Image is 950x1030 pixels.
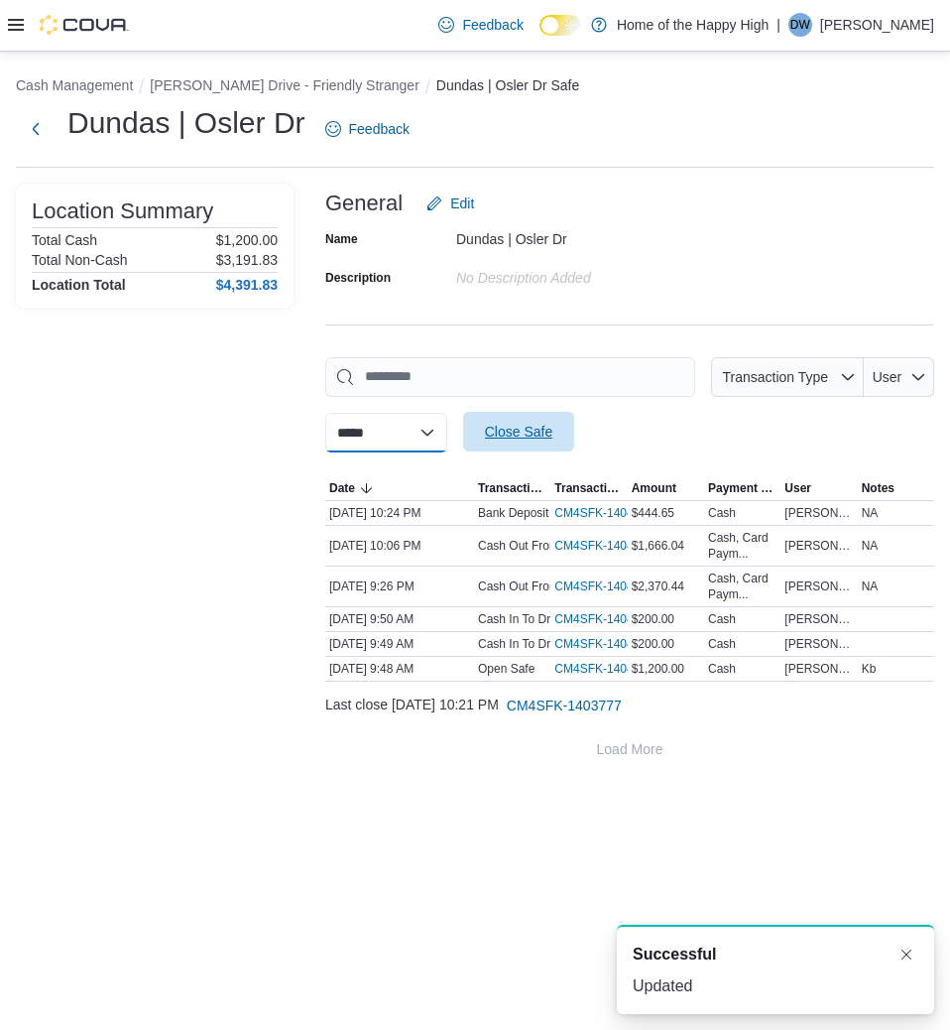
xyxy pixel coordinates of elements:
span: NA [862,579,879,594]
div: [DATE] 9:49 AM [325,632,474,656]
span: Amount [632,480,676,496]
div: Cash [708,636,736,652]
button: Close Safe [463,412,574,451]
img: Cova [40,15,129,35]
p: $1,200.00 [216,232,278,248]
label: Name [325,231,358,247]
div: [DATE] 9:50 AM [325,607,474,631]
div: [DATE] 10:24 PM [325,501,474,525]
p: Cash In To Drawer (Cash Drawer 1) [478,636,667,652]
button: Amount [628,476,704,500]
span: Kb [862,661,877,677]
div: Cash, Card Paym... [708,530,776,562]
button: User [864,357,934,397]
button: CM4SFK-1403777 [499,686,630,725]
span: Edit [450,193,474,213]
p: Open Safe [478,661,534,677]
div: David Whyte [788,13,812,37]
span: Payment Methods [708,480,776,496]
span: [PERSON_NAME] [784,636,853,652]
a: CM4SFK-1404174External link [554,661,668,677]
button: Transaction # [550,476,627,500]
span: $200.00 [632,636,674,652]
input: Dark Mode [539,15,581,36]
p: | [776,13,780,37]
p: [PERSON_NAME] [820,13,934,37]
h4: Location Total [32,277,126,293]
span: Feedback [349,119,410,139]
span: Transaction Type [478,480,546,496]
button: Cash Management [16,77,133,93]
span: Load More [597,739,663,759]
button: Payment Methods [704,476,780,500]
div: Cash [708,661,736,677]
button: Next [16,109,56,149]
h3: General [325,192,403,215]
div: Notification [633,943,918,966]
a: Feedback [317,109,417,149]
p: Cash Out From Drawer (Cash Drawer 2) [478,579,691,594]
div: No Description added [456,262,722,286]
span: User [873,369,902,385]
button: Dundas | Osler Dr Safe [436,77,579,93]
span: User [784,480,811,496]
span: Close Safe [485,422,552,442]
input: This is a search bar. As you type, the results lower in the page will automatically filter. [325,357,695,397]
button: Notes [858,476,934,500]
h4: $4,391.83 [216,277,278,293]
button: Edit [418,184,482,223]
p: Bank Deposit [478,505,548,521]
span: $200.00 [632,611,674,627]
a: CM4SFK-1404501External link [554,538,668,554]
button: Transaction Type [711,357,864,397]
span: NA [862,538,879,554]
a: CM4SFK-1404475External link [554,579,668,594]
span: Dark Mode [539,36,540,37]
div: [DATE] 9:26 PM [325,575,474,598]
h1: Dundas | Osler Dr [67,103,305,143]
span: Feedback [462,15,523,35]
label: Description [325,270,391,286]
span: $2,370.44 [632,579,684,594]
div: Dundas | Osler Dr [456,223,722,247]
div: Cash [708,505,736,521]
span: [PERSON_NAME] [784,505,853,521]
p: Cash Out From Drawer (Cash Drawer 1) [478,538,691,554]
span: Date [329,480,355,496]
h3: Location Summary [32,199,213,223]
div: Updated [633,974,918,998]
span: NA [862,505,879,521]
button: [PERSON_NAME] Drive - Friendly Stranger [150,77,419,93]
p: Home of the Happy High [617,13,769,37]
a: CM4SFK-1404534External link [554,505,668,521]
span: $1,666.04 [632,538,684,554]
a: CM4SFK-1404179External link [554,636,668,652]
h6: Total Cash [32,232,97,248]
span: [PERSON_NAME] [784,538,853,554]
span: Transaction # [554,480,623,496]
span: Notes [862,480,894,496]
a: CM4SFK-1404180External link [554,611,668,627]
button: Dismiss toast [894,943,918,966]
span: DW [790,13,810,37]
button: Load More [325,729,934,769]
span: [PERSON_NAME] [784,579,853,594]
span: [PERSON_NAME] [784,611,853,627]
a: Feedback [430,5,531,45]
div: [DATE] 10:06 PM [325,534,474,558]
button: User [780,476,857,500]
span: Transaction Type [722,369,828,385]
h6: Total Non-Cash [32,252,128,268]
button: Transaction Type [474,476,550,500]
nav: An example of EuiBreadcrumbs [16,75,934,99]
div: Last close [DATE] 10:21 PM [325,686,934,725]
p: $3,191.83 [216,252,278,268]
span: $1,200.00 [632,661,684,677]
div: [DATE] 9:48 AM [325,657,474,681]
p: Cash In To Drawer (Cash Drawer 2) [478,611,667,627]
div: Cash, Card Paym... [708,571,776,602]
span: $444.65 [632,505,674,521]
button: Date [325,476,474,500]
div: Cash [708,611,736,627]
span: Successful [633,943,716,966]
